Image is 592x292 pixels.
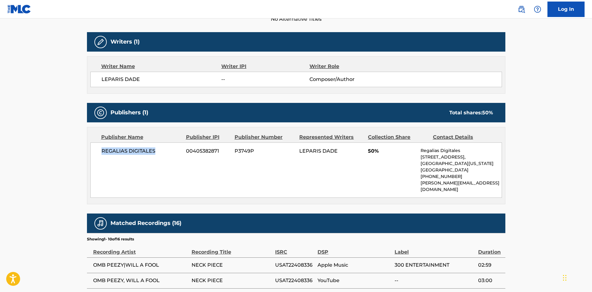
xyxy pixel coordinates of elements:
img: Matched Recordings [97,220,104,227]
div: Total shares: [449,109,493,116]
p: [STREET_ADDRESS], [421,154,501,160]
span: Composer/Author [309,76,390,83]
a: Public Search [515,3,528,15]
span: Apple Music [318,261,391,269]
h5: Matched Recordings (16) [110,220,181,227]
span: No Alternative Titles [87,15,505,23]
span: REGALIAS DIGITALES [102,147,182,155]
img: Publishers [97,109,104,116]
div: Drag [563,269,567,287]
span: LEPARIS DADE [299,148,338,154]
span: OMB PEEZY, WILL A FOOL [93,277,188,284]
div: Recording Artist [93,242,188,256]
img: help [534,6,541,13]
p: [PERSON_NAME][EMAIL_ADDRESS][DOMAIN_NAME] [421,180,501,193]
div: Writer IPI [221,63,309,70]
div: Collection Share [368,133,428,141]
div: Publisher IPI [186,133,230,141]
div: Duration [478,242,502,256]
span: 00405382871 [186,147,230,155]
span: LEPARIS DADE [102,76,222,83]
img: MLC Logo [7,5,31,14]
span: NECK PIECE [192,277,272,284]
div: Publisher Name [101,133,181,141]
a: Log In [547,2,585,17]
div: Writer Role [309,63,390,70]
span: NECK PIECE [192,261,272,269]
span: 50% [368,147,416,155]
div: DSP [318,242,391,256]
span: 02:59 [478,261,502,269]
span: 300 ENTERTAINMENT [395,261,475,269]
span: -- [221,76,309,83]
h5: Writers (1) [110,38,140,45]
div: Writer Name [101,63,222,70]
span: YouTube [318,277,391,284]
p: Regalias Digitales [421,147,501,154]
div: Publisher Number [235,133,295,141]
div: Recording Title [192,242,272,256]
p: Showing 1 - 10 of 16 results [87,236,134,242]
p: [GEOGRAPHIC_DATA] [421,167,501,173]
div: Help [531,3,544,15]
img: search [518,6,525,13]
h5: Publishers (1) [110,109,148,116]
div: ISRC [275,242,314,256]
span: 03:00 [478,277,502,284]
p: [PHONE_NUMBER] [421,173,501,180]
div: Label [395,242,475,256]
span: USAT22408336 [275,261,314,269]
span: USAT22408336 [275,277,314,284]
span: -- [395,277,475,284]
iframe: Chat Widget [561,262,592,292]
span: P3749P [235,147,295,155]
span: 50 % [482,110,493,116]
p: [GEOGRAPHIC_DATA][US_STATE] [421,160,501,167]
div: Represented Writers [299,133,363,141]
span: OMB PEEZY|WILL A FOOL [93,261,188,269]
div: Contact Details [433,133,493,141]
img: Writers [97,38,104,46]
